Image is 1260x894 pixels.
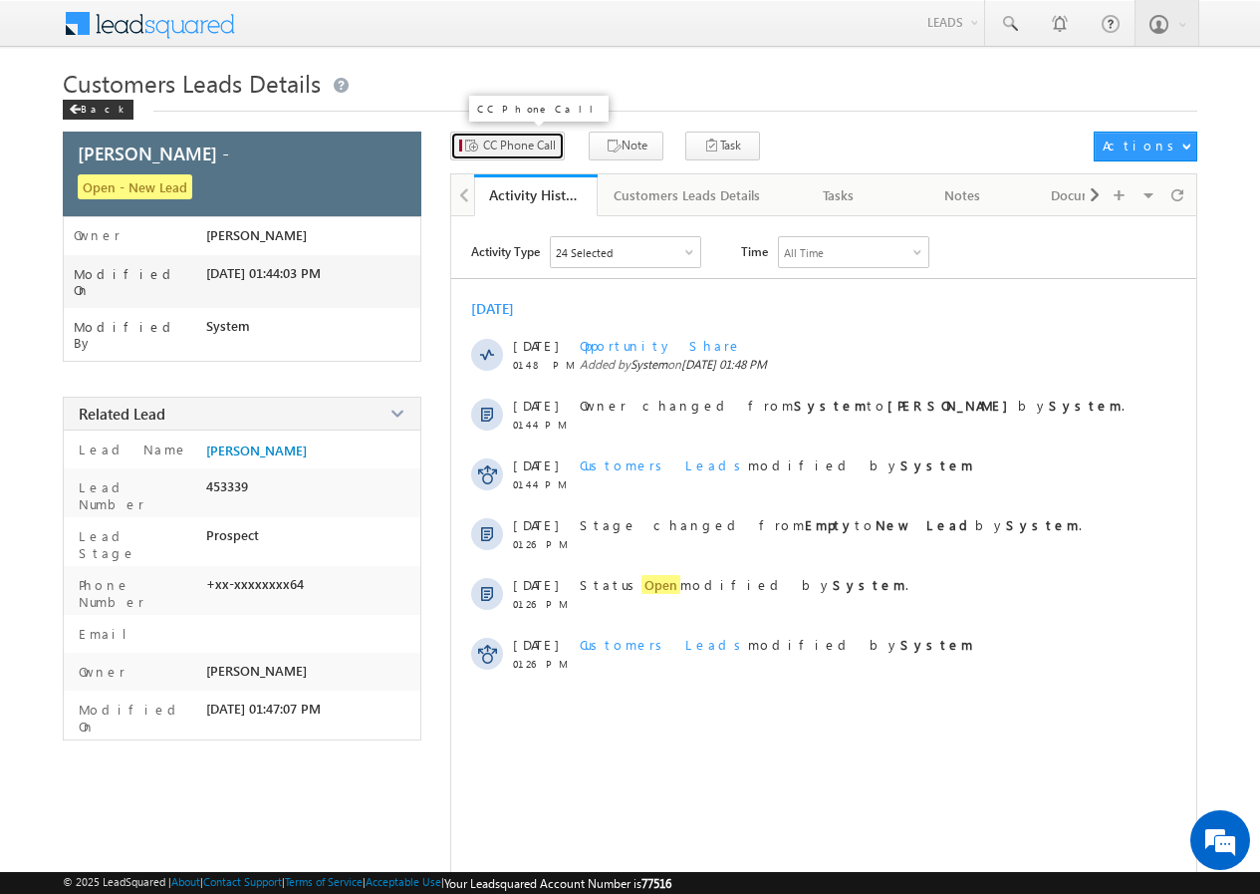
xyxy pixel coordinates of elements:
[74,319,206,351] label: Modified By
[1006,516,1079,533] strong: System
[366,875,441,888] a: Acceptable Use
[1041,183,1131,207] div: Documents
[556,246,613,259] div: 24 Selected
[74,441,188,457] label: Lead Name
[513,359,573,371] span: 01:48 PM
[630,357,667,372] span: System
[78,174,192,199] span: Open - New Lead
[63,100,133,120] div: Back
[580,357,1159,372] span: Added by on
[471,236,540,266] span: Activity Type
[474,174,598,214] li: Activity History
[580,575,908,594] span: Status modified by .
[551,237,700,267] div: Owner Changed,Status Changed,Stage Changed,Source Changed,Notes & 19 more..
[1094,132,1196,161] button: Actions
[477,102,601,116] p: CC Phone Call
[206,701,321,717] span: [DATE] 01:47:07 PM
[474,174,598,216] a: Activity History
[513,576,558,593] span: [DATE]
[74,478,198,512] label: Lead Number
[580,636,748,653] span: Customers Leads
[78,141,229,165] span: [PERSON_NAME] -
[513,598,573,610] span: 01:26 PM
[805,516,855,533] strong: Empty
[444,876,671,891] span: Your Leadsquared Account Number is
[513,397,558,414] span: [DATE]
[206,265,321,281] span: [DATE] 01:44:03 PM
[285,875,363,888] a: Terms of Service
[74,625,142,642] label: Email
[794,183,883,207] div: Tasks
[74,576,198,610] label: Phone Number
[171,875,200,888] a: About
[206,318,250,334] span: System
[778,174,901,216] a: Tasks
[794,397,867,414] strong: System
[206,478,248,494] span: 453339
[1049,397,1122,414] strong: System
[63,67,321,99] span: Customers Leads Details
[74,701,198,735] label: Modified On
[483,137,556,154] span: CC Phone Call
[614,183,760,207] div: Customers Leads Details
[580,456,748,473] span: Customers Leads
[206,576,304,592] span: +xx-xxxxxxxx64
[206,443,307,458] a: [PERSON_NAME]
[74,227,121,243] label: Owner
[641,575,680,594] span: Open
[741,236,768,266] span: Time
[580,636,973,653] span: modified by
[681,357,767,372] span: [DATE] 01:48 PM
[589,132,663,160] button: Note
[471,299,536,318] div: [DATE]
[580,456,973,473] span: modified by
[833,576,905,593] strong: System
[513,516,558,533] span: [DATE]
[1103,137,1181,154] div: Actions
[1025,174,1148,216] a: Documents
[580,337,742,354] span: Opportunity Share
[917,183,1007,207] div: Notes
[206,527,259,543] span: Prospect
[784,246,824,259] div: All Time
[900,636,973,653] strong: System
[206,227,307,243] span: [PERSON_NAME]
[74,527,198,561] label: Lead Stage
[450,132,565,160] button: CC Phone Call
[74,663,126,680] label: Owner
[513,636,558,653] span: [DATE]
[63,875,671,891] span: © 2025 LeadSquared | | | | |
[598,174,778,216] a: Customers Leads Details
[900,456,973,473] strong: System
[513,456,558,473] span: [DATE]
[641,876,671,891] span: 77516
[901,174,1025,216] a: Notes
[513,337,558,354] span: [DATE]
[685,132,760,160] button: Task
[513,478,573,490] span: 01:44 PM
[876,516,975,533] strong: New Lead
[79,404,165,424] span: Related Lead
[513,538,573,550] span: 01:26 PM
[887,397,1018,414] strong: [PERSON_NAME]
[513,658,573,670] span: 01:26 PM
[74,266,206,298] label: Modified On
[580,397,1125,414] span: Owner changed from to by .
[489,185,583,204] div: Activity History
[206,663,307,679] span: [PERSON_NAME]
[580,516,1082,533] span: Stage changed from to by .
[513,419,573,431] span: 01:44 PM
[203,875,282,888] a: Contact Support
